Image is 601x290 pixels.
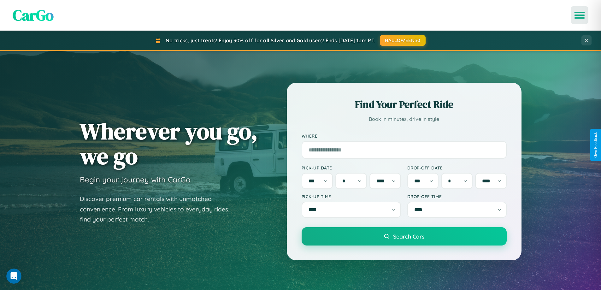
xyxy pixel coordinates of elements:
[302,133,507,139] label: Where
[80,194,238,225] p: Discover premium car rentals with unmatched convenience. From luxury vehicles to everyday rides, ...
[80,175,191,184] h3: Begin your journey with CarGo
[6,269,21,284] iframe: Intercom live chat
[393,233,424,240] span: Search Cars
[80,119,258,169] h1: Wherever you go, we go
[571,6,588,24] button: Open menu
[13,5,54,26] span: CarGo
[302,194,401,199] label: Pick-up Time
[407,194,507,199] label: Drop-off Time
[302,98,507,111] h2: Find Your Perfect Ride
[302,165,401,170] label: Pick-up Date
[593,132,598,158] div: Give Feedback
[302,227,507,246] button: Search Cars
[302,115,507,124] p: Book in minutes, drive in style
[166,37,375,44] span: No tricks, just treats! Enjoy 30% off for all Silver and Gold users! Ends [DATE] 1pm PT.
[407,165,507,170] label: Drop-off Date
[380,35,426,46] button: HALLOWEEN30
